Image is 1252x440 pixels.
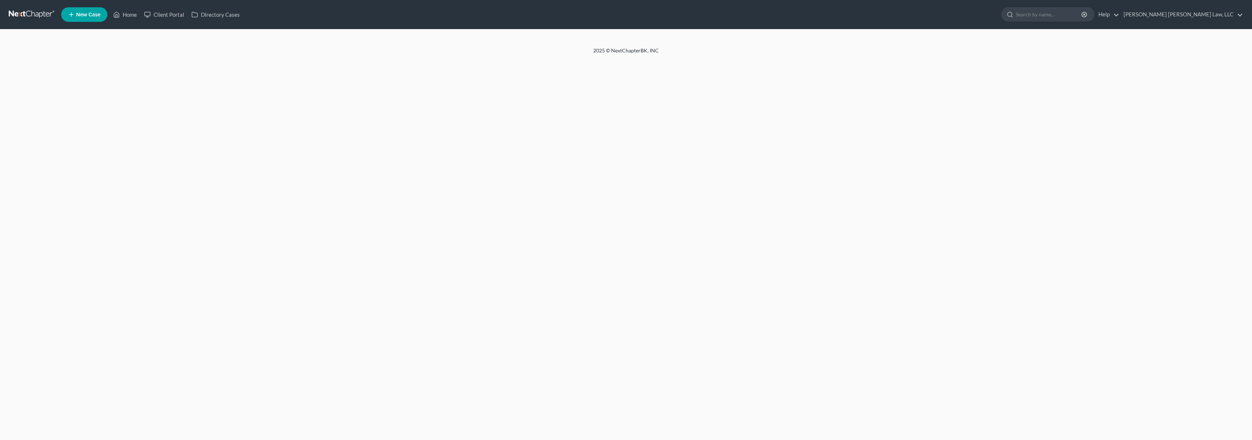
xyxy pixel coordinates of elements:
[419,47,833,60] div: 2025 © NextChapterBK, INC
[1095,8,1119,21] a: Help
[110,8,140,21] a: Home
[1016,8,1082,21] input: Search by name...
[76,12,100,17] span: New Case
[140,8,188,21] a: Client Portal
[1120,8,1243,21] a: [PERSON_NAME] [PERSON_NAME] Law, LLC
[188,8,243,21] a: Directory Cases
